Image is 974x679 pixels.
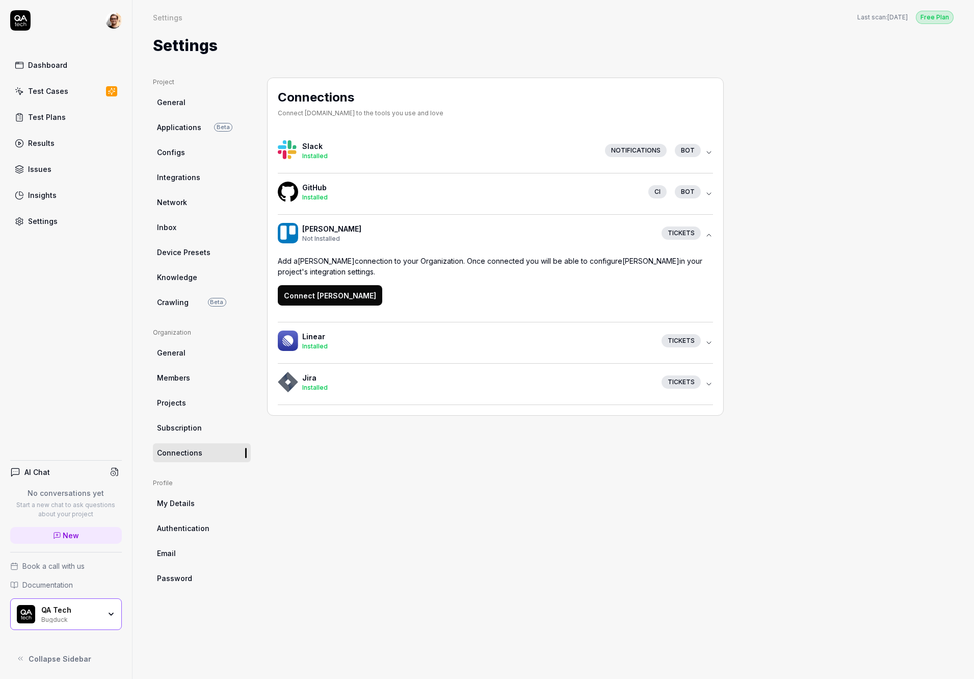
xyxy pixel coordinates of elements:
[153,328,251,337] div: Organization
[278,256,713,277] p: Add a [PERSON_NAME] connection to your Organization. Once connected you will be able to configure...
[28,60,67,70] div: Dashboard
[157,347,186,358] span: General
[41,606,100,615] div: QA Tech
[157,147,185,158] span: Configs
[302,384,328,391] span: Installed
[153,12,182,22] div: Settings
[157,447,202,458] span: Connections
[153,479,251,488] div: Profile
[10,648,122,669] button: Collapse Sidebar
[605,144,667,157] div: Notifications
[302,152,328,160] span: Installed
[153,368,251,387] a: Members
[157,422,202,433] span: Subscription
[106,12,122,29] img: 704fe57e-bae9-4a0d-8bcb-c4203d9f0bb2.jpeg
[278,256,713,322] div: Hackoffice[PERSON_NAME]Not InstalledTickets
[153,569,251,588] a: Password
[153,268,251,287] a: Knowledge
[63,530,80,541] span: New
[302,141,597,152] h4: Slack
[157,272,197,283] span: Knowledge
[10,185,122,205] a: Insights
[153,143,251,162] a: Configs
[916,10,954,24] button: Free Plan
[153,544,251,563] a: Email
[28,86,68,96] div: Test Cases
[10,107,122,127] a: Test Plans
[153,418,251,437] a: Subscription
[278,322,713,363] button: HackofficeLinearInstalledTickets
[10,580,122,590] a: Documentation
[278,182,298,202] img: Hackoffice
[153,494,251,513] a: My Details
[662,334,701,347] div: Tickets
[10,561,122,571] a: Book a call with us
[214,123,232,132] span: Beta
[157,573,192,584] span: Password
[10,211,122,231] a: Settings
[153,93,251,112] a: General
[28,112,66,122] div: Test Plans
[302,235,340,242] span: Not Installed
[22,580,73,590] span: Documentation
[302,223,653,234] h4: [PERSON_NAME]
[157,498,195,509] span: My Details
[153,243,251,262] a: Device Presets
[157,172,200,183] span: Integrations
[153,519,251,538] a: Authentication
[302,193,328,201] span: Installed
[662,227,701,240] div: Tickets
[302,331,653,342] h4: Linear
[29,653,91,664] span: Collapse Sidebar
[857,13,908,22] button: Last scan:[DATE]
[153,393,251,412] a: Projects
[648,185,667,198] div: CI
[10,500,122,519] p: Start a new chat to ask questions about your project
[153,34,218,57] h1: Settings
[278,140,298,161] img: Hackoffice
[157,297,189,308] span: Crawling
[278,372,298,392] img: Hackoffice
[157,397,186,408] span: Projects
[916,11,954,24] div: Free Plan
[157,222,176,233] span: Inbox
[10,488,122,498] p: No conversations yet
[10,133,122,153] a: Results
[24,467,50,477] h4: AI Chat
[153,118,251,137] a: ApplicationsBeta
[10,55,122,75] a: Dashboard
[157,97,186,108] span: General
[28,216,58,227] div: Settings
[10,527,122,544] a: New
[157,548,176,559] span: Email
[41,615,100,623] div: Bugduck
[302,342,328,350] span: Installed
[157,523,209,534] span: Authentication
[675,185,701,198] div: bot
[28,164,51,174] div: Issues
[302,372,653,383] h4: Jira
[208,298,226,307] span: Beta
[10,81,122,101] a: Test Cases
[157,372,190,383] span: Members
[857,13,908,22] span: Last scan:
[278,88,443,107] h2: Connections
[153,443,251,462] a: Connections
[157,247,210,258] span: Device Presets
[153,218,251,237] a: Inbox
[302,182,640,193] h4: GitHub
[278,331,298,351] img: Hackoffice
[157,122,201,133] span: Applications
[887,13,908,21] time: [DATE]
[17,605,35,623] img: QA Tech Logo
[153,78,251,87] div: Project
[153,168,251,187] a: Integrations
[22,561,85,571] span: Book a call with us
[278,132,713,173] button: HackofficeSlackInstalledNotificationsbot
[662,375,701,389] div: Tickets
[278,364,713,405] button: HackofficeJiraInstalledTickets
[278,285,382,306] button: Connect [PERSON_NAME]
[278,173,713,214] button: HackofficeGitHubInstalledCIbot
[10,598,122,630] button: QA Tech LogoQA TechBugduck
